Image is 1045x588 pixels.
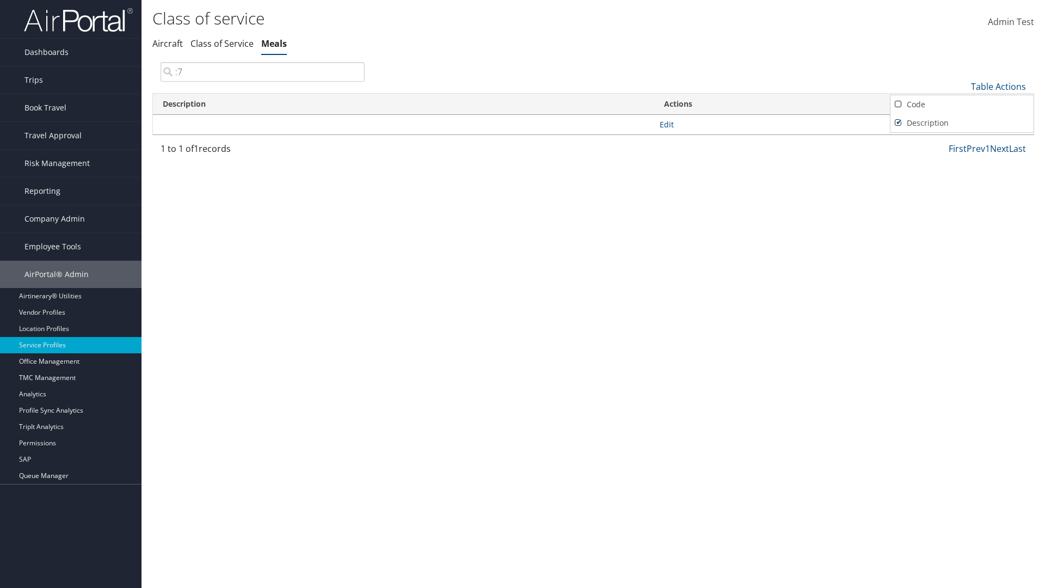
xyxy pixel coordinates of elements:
[890,95,1034,114] a: Code
[24,233,81,260] span: Employee Tools
[24,177,60,205] span: Reporting
[24,39,69,66] span: Dashboards
[24,122,82,149] span: Travel Approval
[24,205,85,232] span: Company Admin
[24,66,43,94] span: Trips
[890,114,1034,132] a: Description
[24,94,66,121] span: Book Travel
[24,150,90,177] span: Risk Management
[24,261,89,288] span: AirPortal® Admin
[24,7,133,33] img: airportal-logo.png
